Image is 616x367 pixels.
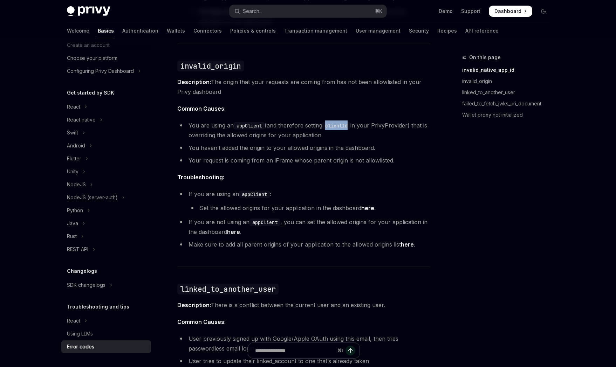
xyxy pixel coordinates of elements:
li: User previously signed up with Google/Apple OAuth using this email, then tries passwordless email... [177,334,430,353]
h5: Troubleshooting and tips [67,303,129,311]
div: Python [67,206,83,215]
div: Flutter [67,154,81,163]
a: Using LLMs [61,327,151,340]
a: here [227,228,240,236]
div: Rust [67,232,77,241]
a: Demo [439,8,453,15]
button: Send message [345,346,355,355]
div: Error codes [67,342,94,351]
a: Wallets [167,22,185,39]
strong: Common Causes: [177,105,226,112]
a: User management [356,22,401,39]
a: Recipes [437,22,457,39]
div: REST API [67,245,88,254]
button: Toggle NodeJS section [61,178,151,191]
li: Make sure to add all parent origins of your application to the allowed origins list . [177,240,430,249]
a: Dashboard [489,6,532,17]
button: Toggle REST API section [61,243,151,256]
a: Choose your platform [61,52,151,64]
a: Basics [98,22,114,39]
span: The origin that your requests are coming from has not been allowlisted in your Privy dashboard [177,77,430,97]
div: Search... [243,7,262,15]
strong: Description: [177,78,211,85]
span: There is a conflict between the current user and an existing user. [177,300,430,310]
button: Toggle Rust section [61,230,151,243]
a: failed_to_fetch_jwks_uri_document [462,98,555,109]
span: Dashboard [494,8,521,15]
span: On this page [469,53,501,62]
li: If you are not using an , you can set the allowed origins for your application in the dashboard . [177,217,430,237]
a: Welcome [67,22,89,39]
button: Toggle React section [61,101,151,113]
strong: Description: [177,302,211,309]
button: Toggle Android section [61,139,151,152]
a: Security [409,22,429,39]
button: Toggle Flutter section [61,152,151,165]
button: Toggle Configuring Privy Dashboard section [61,65,151,77]
button: Toggle Unity section [61,165,151,178]
button: Toggle React section [61,314,151,327]
code: invalid_origin [177,61,244,71]
h5: Changelogs [67,267,97,275]
li: You haven’t added the origin to your allowed origins in the dashboard. [177,143,430,153]
div: Android [67,141,85,150]
button: Open search [230,5,386,18]
code: appClient [249,219,280,226]
span: ⌘ K [375,8,382,14]
strong: Common Causes: [177,318,226,325]
button: Toggle dark mode [538,6,549,17]
div: Java [67,219,78,228]
div: React native [67,116,96,124]
a: Authentication [122,22,158,39]
div: SDK changelogs [67,281,105,289]
div: Using LLMs [67,330,93,338]
a: here [361,205,374,212]
a: invalid_origin [462,76,555,87]
img: dark logo [67,6,110,16]
button: Toggle React native section [61,113,151,126]
a: invalid_native_app_id [462,64,555,76]
code: clientId [322,122,350,130]
button: Toggle Python section [61,204,151,217]
div: Unity [67,167,78,176]
button: Toggle NodeJS (server-auth) section [61,191,151,204]
a: Policies & controls [230,22,276,39]
div: Configuring Privy Dashboard [67,67,134,75]
div: Swift [67,129,78,137]
div: React [67,103,80,111]
a: Wallet proxy not initialized [462,109,555,120]
button: Toggle Java section [61,217,151,230]
a: Error codes [61,340,151,353]
div: NodeJS (server-auth) [67,193,118,202]
button: Toggle SDK changelogs section [61,279,151,291]
a: API reference [465,22,499,39]
li: You are using an (and therefore setting in your PrivyProvider) that is overriding the allowed ori... [177,120,430,140]
button: Toggle Swift section [61,126,151,139]
strong: Troubleshooting: [177,174,224,181]
div: React [67,317,80,325]
input: Ask a question... [255,343,335,358]
a: here [401,241,414,248]
h5: Get started by SDK [67,89,114,97]
code: appClient [234,122,265,130]
a: Connectors [193,22,222,39]
div: NodeJS [67,180,86,189]
li: If you are using an : [177,189,430,213]
li: Set the allowed origins for your application in the dashboard . [189,203,430,213]
code: appClient [239,191,270,198]
code: linked_to_another_user [177,284,279,295]
li: Your request is coming from an iFrame whose parent origin is not allowlisted. [177,155,430,165]
div: Choose your platform [67,54,117,62]
a: linked_to_another_user [462,87,555,98]
a: Transaction management [284,22,347,39]
a: Support [461,8,480,15]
